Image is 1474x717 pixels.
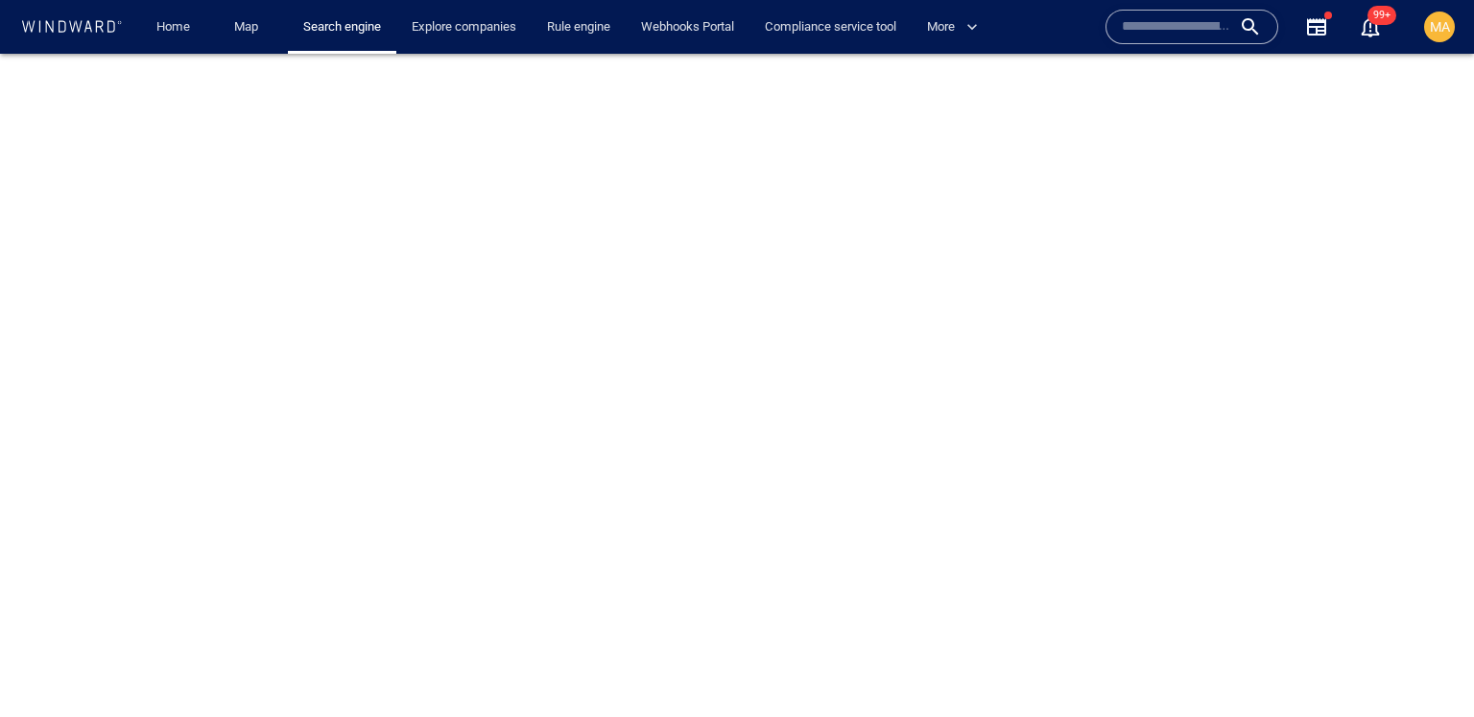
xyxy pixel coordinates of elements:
[1367,6,1396,25] span: 99+
[296,11,389,44] a: Search engine
[757,11,904,44] a: Compliance service tool
[919,11,994,44] button: More
[219,11,280,44] button: Map
[142,11,203,44] button: Home
[1359,15,1382,38] div: Notification center
[1392,631,1460,703] iframe: Chat
[633,11,742,44] a: Webhooks Portal
[1420,8,1459,46] button: MA
[149,11,198,44] a: Home
[1359,15,1382,38] button: 99+
[1355,12,1386,42] a: 99+
[404,11,524,44] a: Explore companies
[539,11,618,44] a: Rule engine
[226,11,273,44] a: Map
[927,16,978,38] span: More
[1430,19,1450,35] span: MA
